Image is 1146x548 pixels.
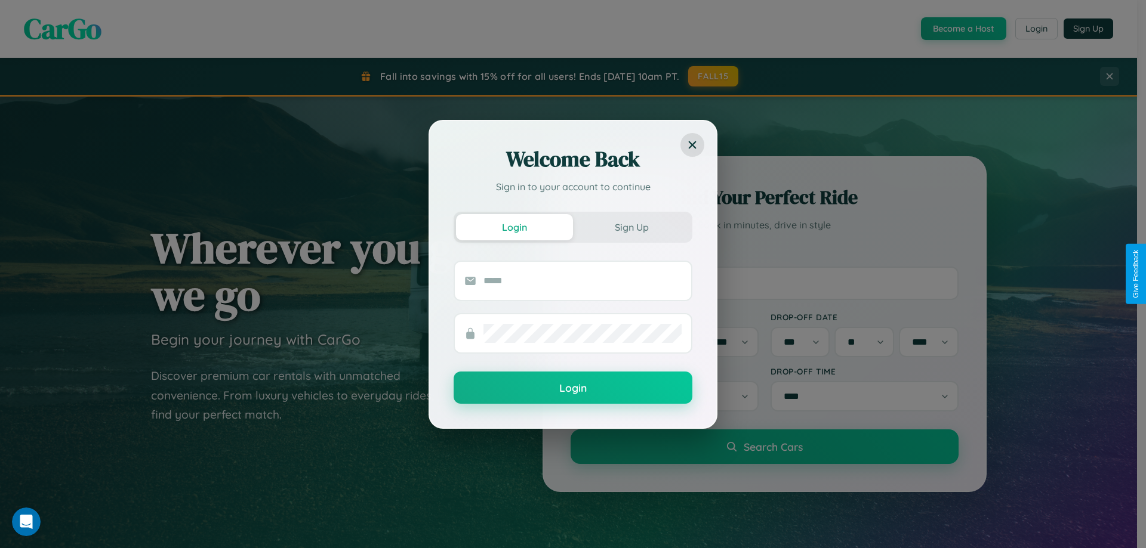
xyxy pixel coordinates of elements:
[456,214,573,240] button: Login
[454,179,692,194] p: Sign in to your account to continue
[1132,250,1140,298] div: Give Feedback
[573,214,690,240] button: Sign Up
[12,507,41,536] iframe: Intercom live chat
[454,371,692,404] button: Login
[454,145,692,174] h2: Welcome Back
